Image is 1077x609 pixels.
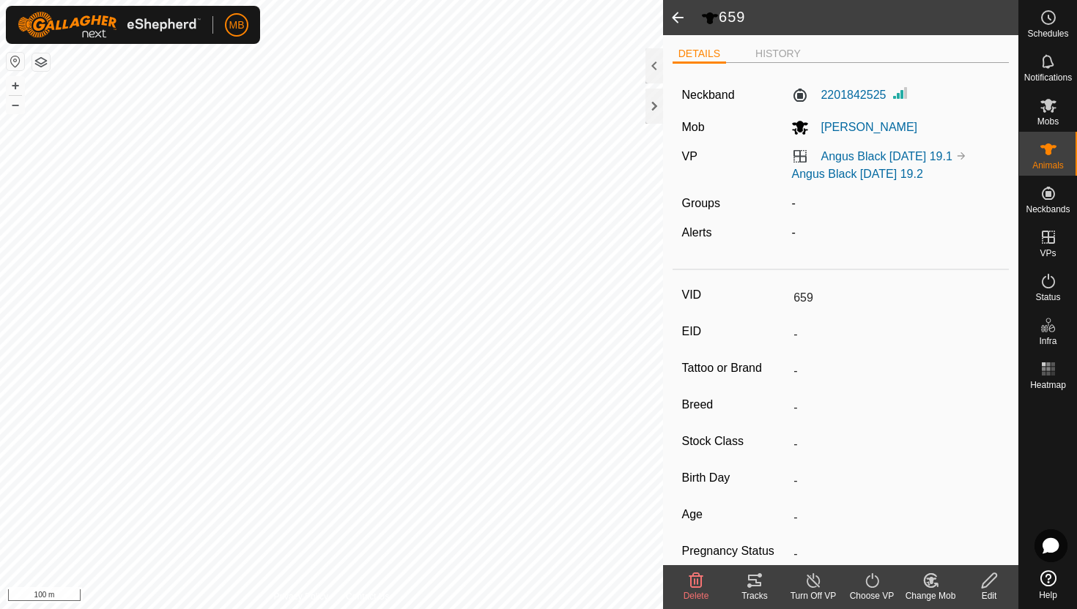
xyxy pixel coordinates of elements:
div: - [785,224,1005,242]
span: Delete [684,591,709,601]
label: Alerts [682,226,712,239]
label: Mob [682,121,705,133]
img: to [955,150,967,162]
span: MB [229,18,245,33]
div: Change Mob [901,589,960,602]
a: Angus Black [DATE] 19.1 [821,150,952,162]
div: Edit [960,589,1018,602]
li: DETAILS [673,46,726,64]
label: Stock Class [682,432,788,451]
span: Notifications [1024,73,1072,82]
span: Infra [1039,337,1056,345]
div: Turn Off VP [784,589,843,602]
label: Groups [682,197,720,209]
a: Contact Us [346,590,389,603]
button: Reset Map [7,53,24,70]
li: HISTORY [750,46,807,61]
label: Tattoo or Brand [682,359,788,378]
a: Angus Black [DATE] 19.2 [791,168,922,180]
div: Tracks [725,589,784,602]
label: VP [682,150,697,162]
label: Breed [682,395,788,414]
span: Neckbands [1026,205,1070,214]
label: 2201842525 [791,86,886,104]
span: Heatmap [1030,381,1066,389]
span: Mobs [1037,117,1059,126]
label: Age [682,505,788,524]
label: EID [682,322,788,341]
div: Choose VP [843,589,901,602]
a: Help [1019,564,1077,605]
span: Help [1039,591,1057,599]
button: + [7,77,24,94]
span: Schedules [1027,29,1068,38]
button: Map Layers [32,53,50,71]
span: [PERSON_NAME] [809,121,917,133]
span: VPs [1040,249,1056,258]
button: – [7,96,24,113]
span: Status [1035,293,1060,302]
span: Animals [1032,161,1064,170]
label: Birth Day [682,468,788,487]
a: Privacy Policy [273,590,328,603]
label: Pregnancy Status [682,542,788,561]
label: VID [682,285,788,304]
label: Neckband [682,86,735,104]
img: Signal strength [892,84,909,102]
div: - [785,195,1005,212]
h2: 659 [701,8,1018,27]
img: Gallagher Logo [18,12,201,38]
